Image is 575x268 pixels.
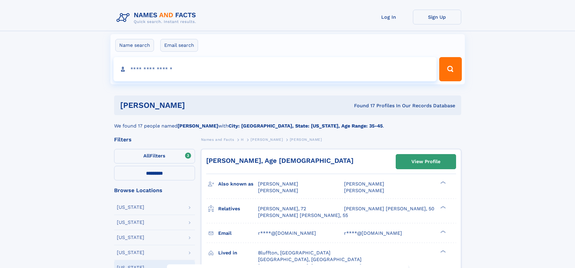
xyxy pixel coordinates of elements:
[228,123,383,129] b: City: [GEOGRAPHIC_DATA], State: [US_STATE], Age Range: 35-45
[258,250,331,256] span: Bluffton, [GEOGRAPHIC_DATA]
[114,115,461,130] div: We found 17 people named with .
[201,136,234,143] a: Names and Facts
[114,10,201,26] img: Logo Names and Facts
[344,181,384,187] span: [PERSON_NAME]
[113,57,437,81] input: search input
[218,204,258,214] h3: Relatives
[258,212,348,219] a: [PERSON_NAME] [PERSON_NAME], 55
[114,149,195,163] label: Filters
[270,102,455,109] div: Found 17 Profiles In Our Records Database
[218,179,258,189] h3: Also known as
[396,154,456,169] a: View Profile
[365,10,413,24] a: Log In
[218,228,258,238] h3: Email
[117,250,144,255] div: [US_STATE]
[344,205,434,212] a: [PERSON_NAME] [PERSON_NAME], 50
[241,136,244,143] a: H
[241,137,244,142] span: H
[413,10,461,24] a: Sign Up
[120,102,270,109] h1: [PERSON_NAME]
[160,39,198,52] label: Email search
[411,155,440,169] div: View Profile
[258,181,298,187] span: [PERSON_NAME]
[117,205,144,210] div: [US_STATE]
[258,257,362,262] span: [GEOGRAPHIC_DATA], [GEOGRAPHIC_DATA]
[439,57,462,81] button: Search Button
[206,157,353,164] a: [PERSON_NAME], Age [DEMOGRAPHIC_DATA]
[117,235,144,240] div: [US_STATE]
[218,248,258,258] h3: Lived in
[117,220,144,225] div: [US_STATE]
[290,137,322,142] span: [PERSON_NAME]
[439,205,446,209] div: ❯
[177,123,218,129] b: [PERSON_NAME]
[439,181,446,185] div: ❯
[439,230,446,234] div: ❯
[258,188,298,193] span: [PERSON_NAME]
[251,136,283,143] a: [PERSON_NAME]
[115,39,154,52] label: Name search
[258,205,306,212] a: [PERSON_NAME], 72
[251,137,283,142] span: [PERSON_NAME]
[114,137,195,142] div: Filters
[143,153,150,159] span: All
[344,188,384,193] span: [PERSON_NAME]
[114,188,195,193] div: Browse Locations
[439,249,446,253] div: ❯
